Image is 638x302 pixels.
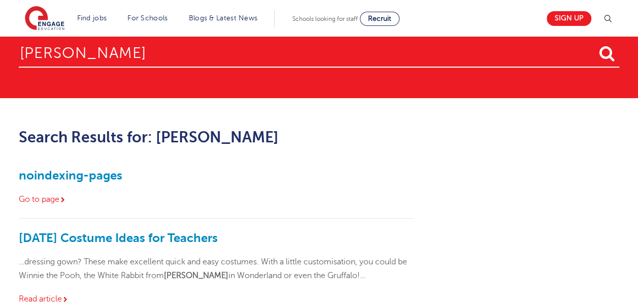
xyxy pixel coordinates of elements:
[19,257,407,280] span: …dressing gown? These make excellent quick and easy costumes. With a little customisation, you co...
[292,15,358,22] span: Schools looking for staff
[189,14,258,22] a: Blogs & Latest News
[19,168,122,183] a: noindexing-pages
[19,195,66,204] a: Go to page
[19,129,414,146] h2: Search Results for: [PERSON_NAME]
[127,14,167,22] a: For Schools
[19,231,218,245] a: [DATE] Costume Ideas for Teachers
[360,12,399,26] a: Recruit
[547,11,591,26] a: Sign up
[77,14,107,22] a: Find jobs
[368,15,391,22] span: Recruit
[164,271,228,280] strong: [PERSON_NAME]
[19,35,619,68] input: Search for:
[25,6,64,32] img: Engage Education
